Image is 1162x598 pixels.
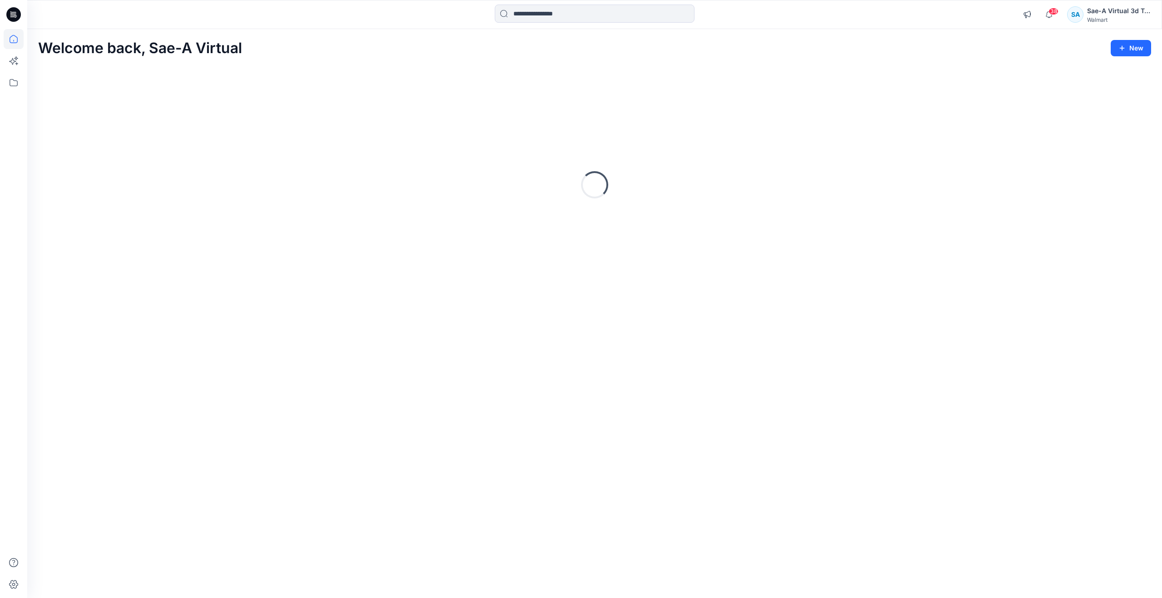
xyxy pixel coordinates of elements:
button: New [1111,40,1151,56]
div: Walmart [1087,16,1151,23]
h2: Welcome back, Sae-A Virtual [38,40,242,57]
div: Sae-A Virtual 3d Team [1087,5,1151,16]
div: SA [1067,6,1083,23]
span: 38 [1049,8,1059,15]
